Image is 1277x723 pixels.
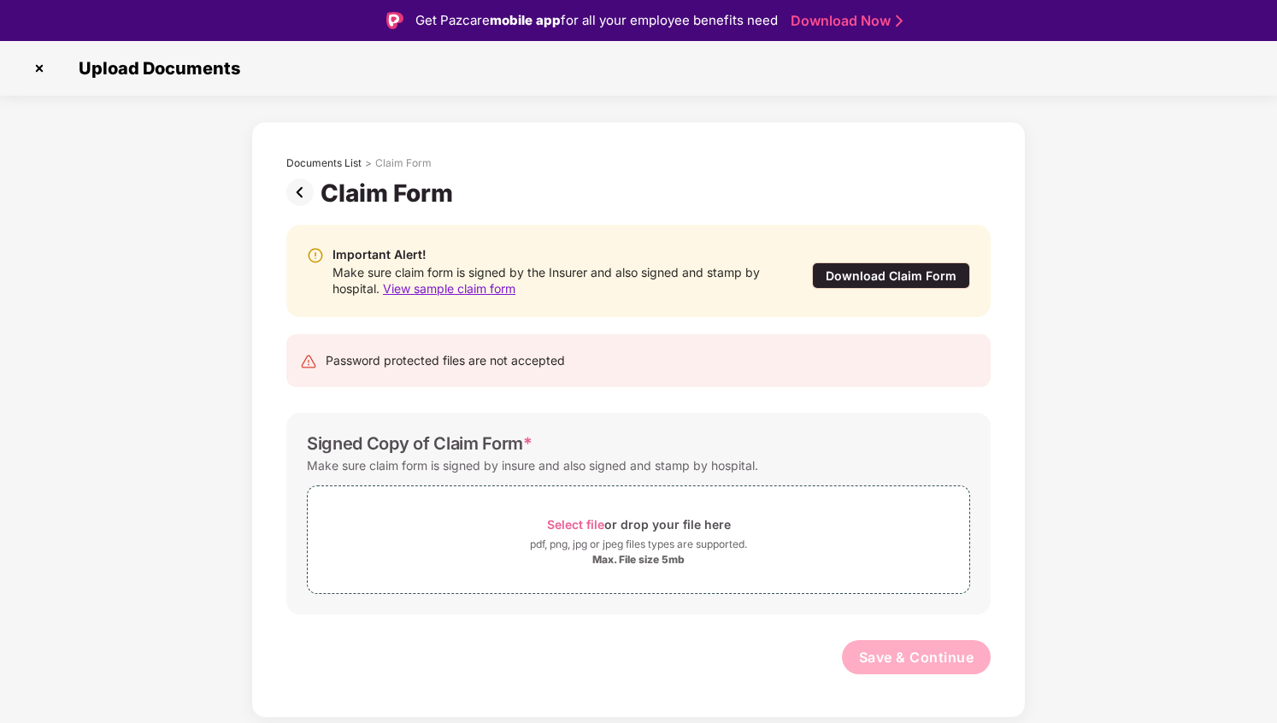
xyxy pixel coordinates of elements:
[415,10,778,31] div: Get Pazcare for all your employee benefits need
[490,12,561,28] strong: mobile app
[308,499,969,580] span: Select fileor drop your file herepdf, png, jpg or jpeg files types are supported.Max. File size 5mb
[332,245,777,264] div: Important Alert!
[592,553,685,567] div: Max. File size 5mb
[286,179,321,206] img: svg+xml;base64,PHN2ZyBpZD0iUHJldi0zMngzMiIgeG1sbnM9Imh0dHA6Ly93d3cudzMub3JnLzIwMDAvc3ZnIiB3aWR0aD...
[307,454,758,477] div: Make sure claim form is signed by insure and also signed and stamp by hospital.
[307,433,533,454] div: Signed Copy of Claim Form
[321,179,460,208] div: Claim Form
[365,156,372,170] div: >
[383,281,515,296] span: View sample claim form
[62,58,249,79] span: Upload Documents
[286,156,362,170] div: Documents List
[332,264,777,297] div: Make sure claim form is signed by the Insurer and also signed and stamp by hospital.
[812,262,970,289] div: Download Claim Form
[547,517,604,532] span: Select file
[386,12,403,29] img: Logo
[307,247,324,264] img: svg+xml;base64,PHN2ZyBpZD0iV2FybmluZ18tXzIweDIwIiBkYXRhLW5hbWU9Ildhcm5pbmcgLSAyMHgyMCIgeG1sbnM9Im...
[26,55,53,82] img: svg+xml;base64,PHN2ZyBpZD0iQ3Jvc3MtMzJ4MzIiIHhtbG5zPSJodHRwOi8vd3d3LnczLm9yZy8yMDAwL3N2ZyIgd2lkdG...
[791,12,897,30] a: Download Now
[530,536,747,553] div: pdf, png, jpg or jpeg files types are supported.
[896,12,903,30] img: Stroke
[300,353,317,370] img: svg+xml;base64,PHN2ZyB4bWxucz0iaHR0cDovL3d3dy53My5vcmcvMjAwMC9zdmciIHdpZHRoPSIyNCIgaGVpZ2h0PSIyNC...
[842,640,992,674] button: Save & Continue
[547,513,731,536] div: or drop your file here
[326,351,565,370] div: Password protected files are not accepted
[375,156,432,170] div: Claim Form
